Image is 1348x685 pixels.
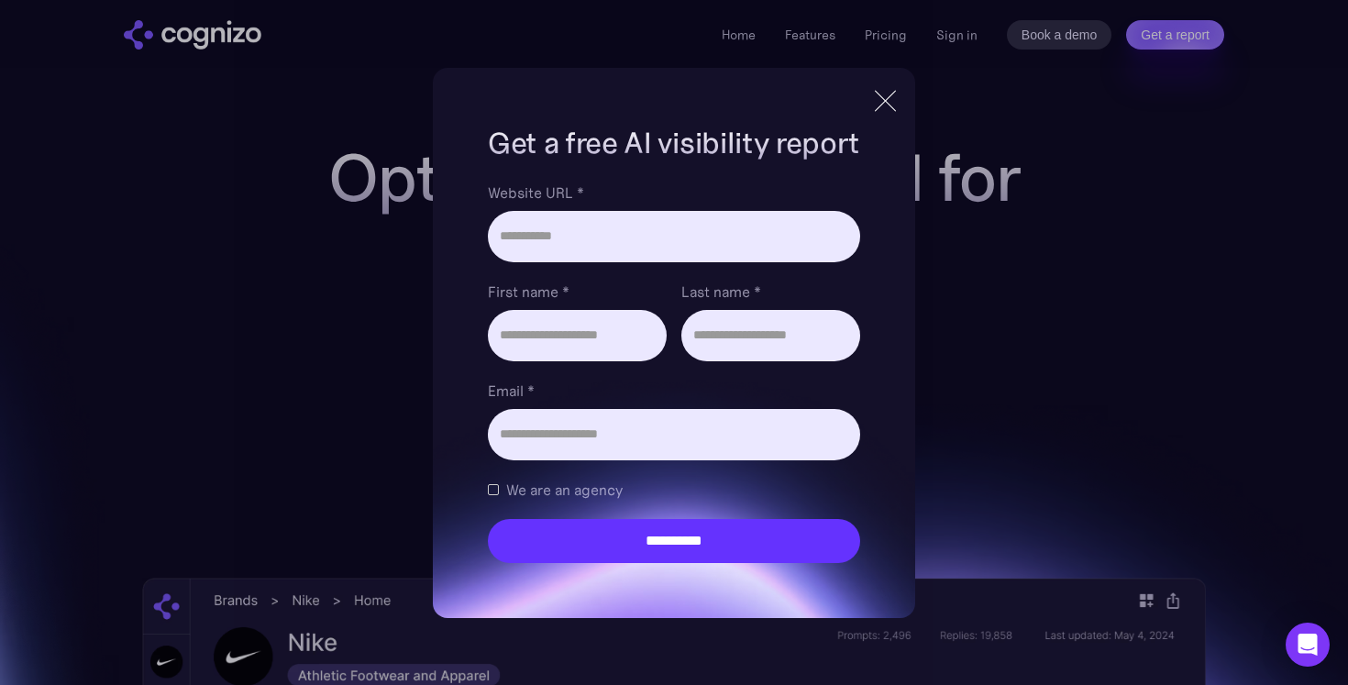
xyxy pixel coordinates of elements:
span: We are an agency [506,479,623,501]
label: Website URL * [488,182,860,204]
label: Last name * [681,281,860,303]
h1: Get a free AI visibility report [488,123,860,163]
label: First name * [488,281,667,303]
div: Open Intercom Messenger [1286,623,1330,667]
form: Brand Report Form [488,182,860,563]
label: Email * [488,380,860,402]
